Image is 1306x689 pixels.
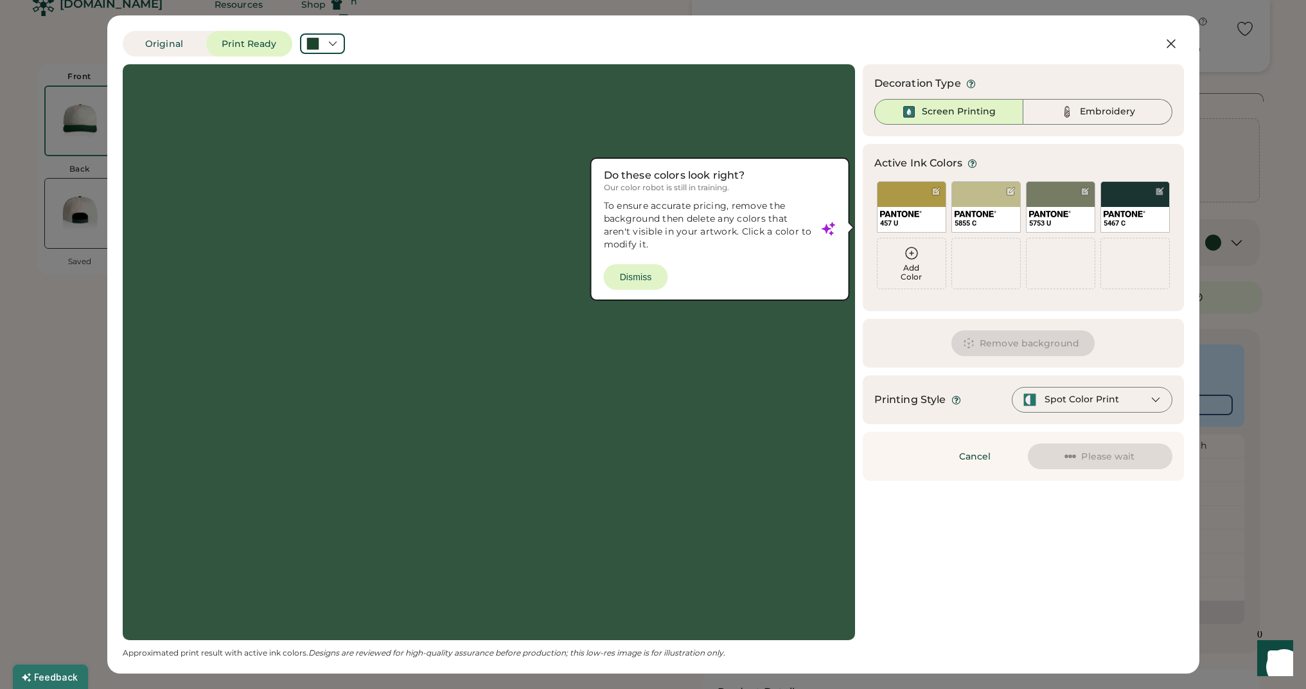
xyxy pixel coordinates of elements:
div: 457 U [880,219,943,228]
img: Thread%20-%20Unselected.svg [1059,104,1075,120]
div: Decoration Type [874,76,961,91]
button: Please wait [1028,443,1172,469]
div: Spot Color Print [1045,393,1119,406]
div: 5467 C [1104,219,1167,228]
img: 1024px-Pantone_logo.svg.png [955,211,996,217]
img: 1024px-Pantone_logo.svg.png [1104,211,1145,217]
button: Original [123,31,206,57]
button: Remove background [951,330,1095,356]
iframe: Front Chat [1245,631,1300,686]
button: Cancel [930,443,1020,469]
img: spot-color-green.svg [1023,393,1037,407]
div: Approximated print result with active ink colors. [123,648,855,658]
div: Embroidery [1080,105,1135,118]
div: Printing Style [874,392,946,407]
button: Print Ready [206,31,292,57]
img: Ink%20-%20Selected.svg [901,104,917,120]
img: 1024px-Pantone_logo.svg.png [1029,211,1071,217]
div: Screen Printing [922,105,996,118]
img: 1024px-Pantone_logo.svg.png [880,211,922,217]
div: Add Color [878,264,946,282]
div: 5855 C [955,219,1018,228]
div: 5753 U [1029,219,1092,228]
div: Active Ink Colors [874,156,963,171]
em: Designs are reviewed for high-quality assurance before production; this low-res image is for illu... [308,648,725,658]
